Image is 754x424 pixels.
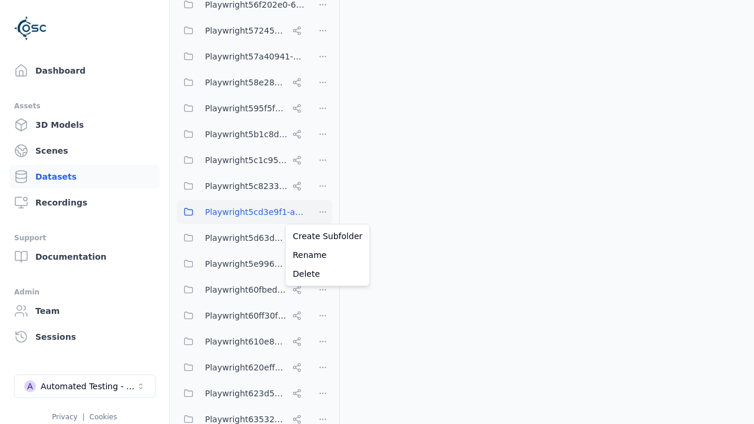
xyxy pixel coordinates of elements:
[288,246,367,264] a: Rename
[288,264,367,283] a: Delete
[288,227,367,246] a: Create Subfolder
